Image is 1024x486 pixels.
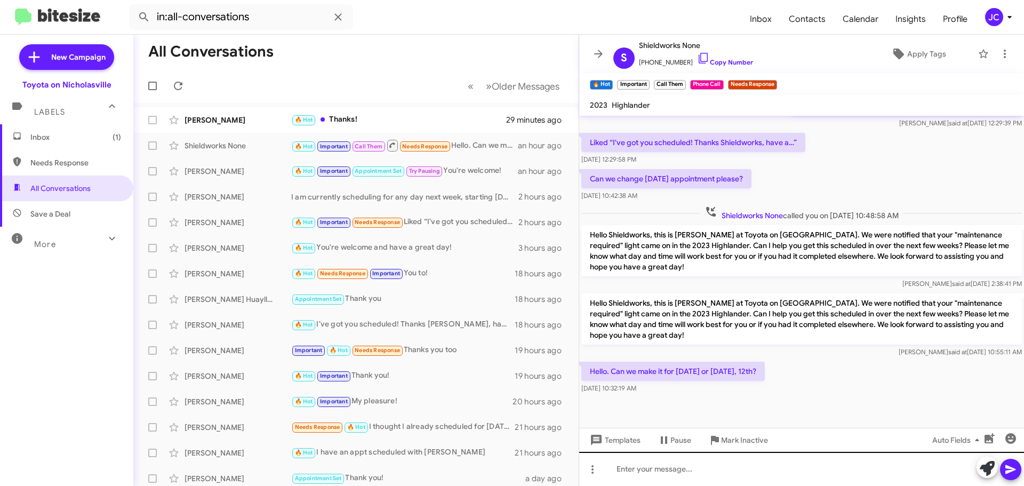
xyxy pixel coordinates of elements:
div: Toyota on Nicholasville [22,79,111,90]
div: You to! [291,267,515,280]
span: [PERSON_NAME] [DATE] 10:55:11 AM [899,348,1022,356]
span: All Conversations [30,183,91,194]
div: My pleasure! [291,395,513,408]
div: [PERSON_NAME] [185,396,291,407]
div: [PERSON_NAME] [185,268,291,279]
p: Can we change [DATE] appointment please? [581,169,751,188]
div: 19 hours ago [515,371,570,381]
span: Important [320,168,348,174]
span: Shieldworks None [722,211,783,220]
span: « [468,79,474,93]
div: 18 hours ago [515,320,570,330]
div: 20 hours ago [513,396,570,407]
span: Appointment Set [355,168,402,174]
div: Hello. Can we make it for [DATE] or [DATE], 12th? [291,139,518,152]
span: [DATE] 12:29:58 PM [581,155,636,163]
div: I have an appt scheduled with [PERSON_NAME] [291,447,515,459]
span: 🔥 Hot [295,116,313,123]
button: Apply Tags [863,44,973,63]
div: 29 minutes ago [506,115,570,125]
span: Save a Deal [30,209,70,219]
span: Needs Response [355,347,400,354]
span: called you on [DATE] 10:48:58 AM [700,205,903,221]
span: 🔥 Hot [295,270,313,277]
div: I am currently scheduling for any day next week, starting [DATE]. [291,192,518,202]
div: I've got you scheduled! Thanks [PERSON_NAME], have a great day! [291,318,515,331]
span: [PERSON_NAME] [DATE] 2:38:41 PM [902,280,1022,288]
div: Thank you [291,293,515,305]
div: 2 hours ago [518,192,570,202]
div: 19 hours ago [515,345,570,356]
div: 3 hours ago [518,243,570,253]
span: [PHONE_NUMBER] [639,52,753,68]
span: Older Messages [492,81,559,92]
span: Needs Response [295,424,340,431]
span: Shieldworks None [639,39,753,52]
span: Apply Tags [907,44,946,63]
span: Important [320,219,348,226]
div: Thanks you too [291,344,515,356]
span: 🔥 Hot [295,168,313,174]
span: [PERSON_NAME] [DATE] 12:29:39 PM [899,119,1022,127]
div: You're welcome! [291,165,518,177]
div: 18 hours ago [515,294,570,305]
p: Hello Shieldworks, this is [PERSON_NAME] at Toyota on [GEOGRAPHIC_DATA]. We were notified that yo... [581,293,1022,345]
div: a day ago [525,473,570,484]
button: JC [976,8,1012,26]
button: Next [479,75,566,97]
a: Copy Number [697,58,753,66]
p: Hello Shieldworks, this is [PERSON_NAME] at Toyota on [GEOGRAPHIC_DATA]. We were notified that yo... [581,225,1022,276]
div: [PERSON_NAME] [185,192,291,202]
div: [PERSON_NAME] [185,166,291,177]
a: Contacts [780,4,834,35]
span: [DATE] 10:32:19 AM [581,384,636,392]
div: I thought I already scheduled for [DATE] through [PERSON_NAME] [291,421,515,433]
span: 🔥 Hot [295,244,313,251]
div: [PERSON_NAME] [185,448,291,458]
small: Phone Call [690,80,723,90]
span: Important [320,372,348,379]
button: Previous [461,75,480,97]
span: Appointment Set [295,296,342,302]
div: 21 hours ago [515,422,570,433]
span: Labels [34,107,65,117]
span: Important [372,270,400,277]
a: Insights [887,4,934,35]
div: 21 hours ago [515,448,570,458]
div: [PERSON_NAME] [185,217,291,228]
div: an hour ago [518,140,570,151]
div: Thank you! [291,472,525,484]
span: 🔥 Hot [295,449,313,456]
span: 🔥 Hot [295,321,313,328]
button: Auto Fields [924,431,992,450]
a: Profile [934,4,976,35]
span: said at [948,348,967,356]
div: 18 hours ago [515,268,570,279]
span: 🔥 Hot [295,372,313,379]
span: said at [952,280,971,288]
span: Pause [670,431,691,450]
span: » [486,79,492,93]
span: Needs Response [320,270,365,277]
span: New Campaign [51,52,106,62]
span: 🔥 Hot [330,347,348,354]
div: Shieldworks None [185,140,291,151]
span: S [621,50,627,67]
button: Mark Inactive [700,431,777,450]
span: Try Pausing [409,168,440,174]
div: [PERSON_NAME] [185,115,291,125]
span: Important [295,347,323,354]
span: Important [320,398,348,405]
button: Pause [649,431,700,450]
span: More [34,240,56,249]
div: [PERSON_NAME] Huayllani-[PERSON_NAME] [185,294,291,305]
span: 2023 [590,100,607,110]
span: Appointment Set [295,475,342,482]
nav: Page navigation example [462,75,566,97]
a: Inbox [741,4,780,35]
div: Thanks! [291,114,506,126]
a: New Campaign [19,44,114,70]
input: Search [129,4,353,30]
